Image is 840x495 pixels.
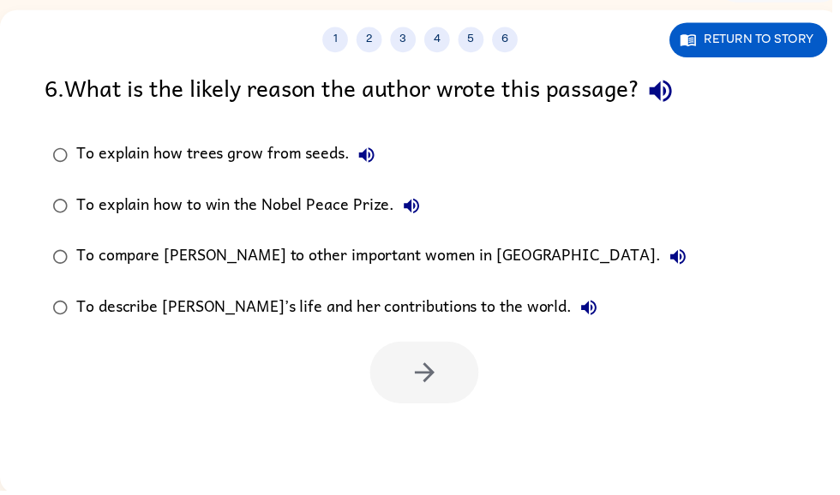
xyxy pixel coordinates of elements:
[353,140,387,174] button: To explain how trees grow from seeds.
[429,27,454,53] button: 4
[326,27,351,53] button: 1
[77,294,612,328] div: To describe [PERSON_NAME]’s life and her contributions to the world.
[77,242,702,277] div: To compare [PERSON_NAME] to other important women in [GEOGRAPHIC_DATA].
[77,140,387,174] div: To explain how trees grow from seeds.
[578,294,612,328] button: To describe [PERSON_NAME]’s life and her contributions to the world.
[676,23,836,58] button: Return to story
[668,242,702,277] button: To compare [PERSON_NAME] to other important women in [GEOGRAPHIC_DATA].
[77,191,433,225] div: To explain how to win the Nobel Peace Prize.
[394,27,420,53] button: 3
[497,27,523,53] button: 6
[463,27,489,53] button: 5
[45,70,803,114] div: 6 . What is the likely reason the author wrote this passage?
[360,27,386,53] button: 2
[399,191,433,225] button: To explain how to win the Nobel Peace Prize.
